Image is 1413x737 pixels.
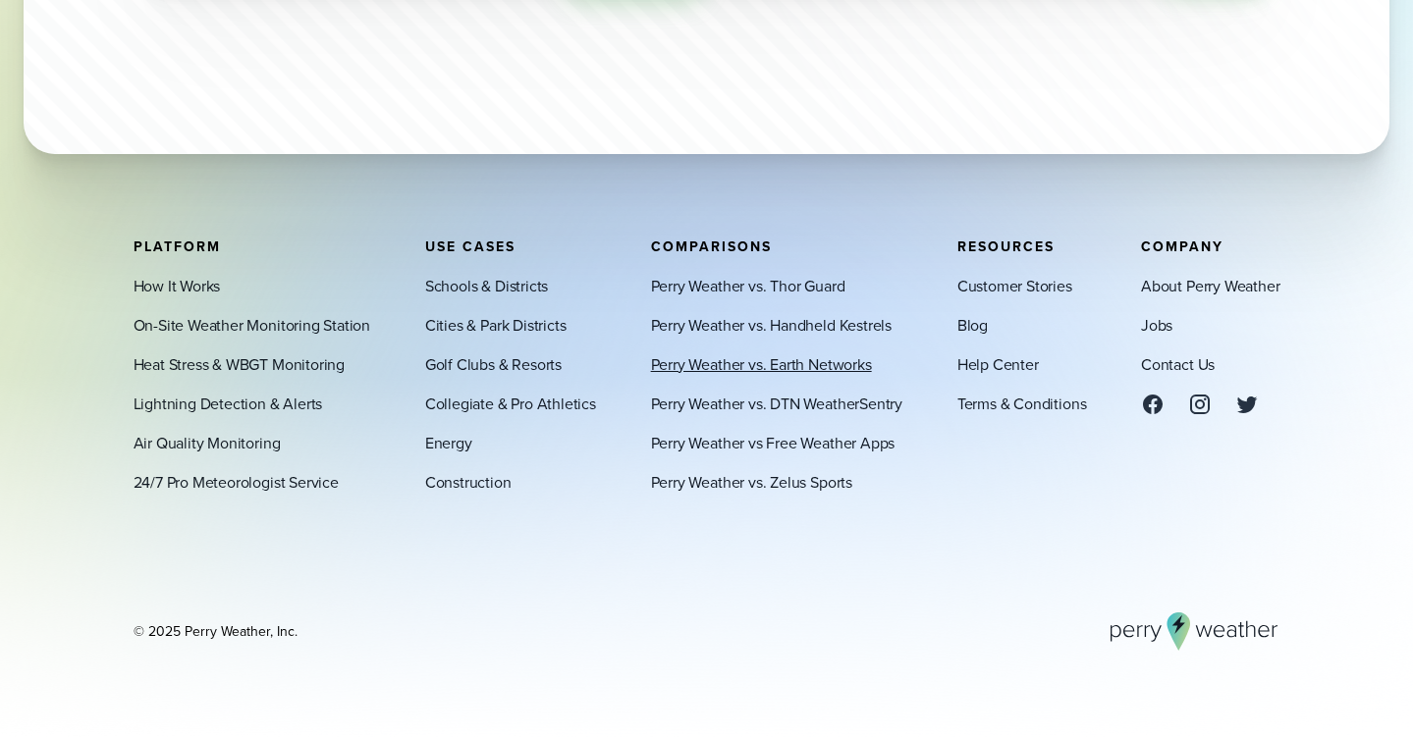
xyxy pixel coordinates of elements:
[1141,313,1172,337] a: Jobs
[134,274,221,297] a: How It Works
[134,236,221,256] span: Platform
[134,470,339,494] a: 24/7 Pro Meteorologist Service
[134,621,298,641] div: © 2025 Perry Weather, Inc.
[651,236,772,256] span: Comparisons
[957,313,988,337] a: Blog
[134,313,371,337] a: On-Site Weather Monitoring Station
[425,274,548,297] a: Schools & Districts
[134,431,281,454] a: Air Quality Monitoring
[957,274,1072,297] a: Customer Stories
[651,470,852,494] a: Perry Weather vs. Zelus Sports
[651,392,902,415] a: Perry Weather vs. DTN WeatherSentry
[425,470,512,494] a: Construction
[651,313,892,337] a: Perry Weather vs. Handheld Kestrels
[425,352,562,376] a: Golf Clubs & Resorts
[957,236,1055,256] span: Resources
[1141,236,1223,256] span: Company
[425,431,472,454] a: Energy
[651,352,872,376] a: Perry Weather vs. Earth Networks
[651,431,896,454] a: Perry Weather vs Free Weather Apps
[425,236,516,256] span: Use Cases
[1141,274,1279,297] a: About Perry Weather
[957,392,1087,415] a: Terms & Conditions
[957,352,1039,376] a: Help Center
[425,392,596,415] a: Collegiate & Pro Athletics
[134,392,323,415] a: Lightning Detection & Alerts
[134,352,346,376] a: Heat Stress & WBGT Monitoring
[651,274,845,297] a: Perry Weather vs. Thor Guard
[425,313,567,337] a: Cities & Park Districts
[1141,352,1215,376] a: Contact Us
